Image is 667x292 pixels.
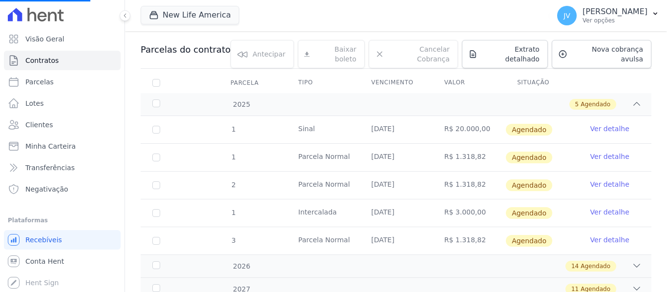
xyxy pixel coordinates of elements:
p: Ver opções [583,17,647,24]
a: Minha Carteira [4,136,121,156]
a: Parcelas [4,72,121,92]
a: Visão Geral [4,29,121,49]
a: Ver detalhe [590,207,629,217]
span: Recebíveis [25,235,62,245]
td: Sinal [287,116,359,143]
span: 1 [230,153,236,161]
td: Parcela Normal [287,144,359,171]
span: 5 [575,100,579,109]
th: Valor [433,73,505,93]
button: New Life America [141,6,239,24]
span: Minha Carteira [25,141,76,151]
span: Contratos [25,56,59,65]
input: default [152,209,160,217]
span: Agendado [581,262,610,271]
th: Tipo [287,73,359,93]
div: Parcela [219,73,271,93]
span: 14 [571,262,579,271]
td: [DATE] [359,227,432,254]
a: Ver detalhe [590,124,629,134]
span: Negativação [25,184,68,194]
span: 1 [230,125,236,133]
td: Parcela Normal [287,227,359,254]
td: [DATE] [359,144,432,171]
span: 2 [230,181,236,189]
p: [PERSON_NAME] [583,7,647,17]
td: [DATE] [359,172,432,199]
a: Ver detalhe [590,179,629,189]
th: Vencimento [359,73,432,93]
span: Agendado [581,100,610,109]
td: R$ 3.000,00 [433,199,505,227]
a: Negativação [4,179,121,199]
td: [DATE] [359,199,432,227]
span: Parcelas [25,77,54,87]
span: Agendado [506,179,552,191]
span: Extrato detalhado [481,44,540,64]
td: Parcela Normal [287,172,359,199]
span: Conta Hent [25,256,64,266]
span: Agendado [506,152,552,163]
th: Situação [505,73,578,93]
td: R$ 1.318,82 [433,172,505,199]
span: Agendado [506,207,552,219]
button: JV [PERSON_NAME] Ver opções [549,2,667,29]
span: Clientes [25,120,53,130]
a: Ver detalhe [590,235,629,245]
span: 1 [230,209,236,216]
input: default [152,126,160,134]
td: Intercalada [287,199,359,227]
span: Nova cobrança avulsa [571,44,643,64]
div: Plataformas [8,214,117,226]
a: Nova cobrança avulsa [552,40,651,68]
span: 3 [230,236,236,244]
span: Transferências [25,163,75,173]
input: default [152,237,160,245]
span: Lotes [25,98,44,108]
a: Transferências [4,158,121,177]
h3: Parcelas do contrato [141,44,230,56]
td: R$ 1.318,82 [433,144,505,171]
td: R$ 20.000,00 [433,116,505,143]
a: Ver detalhe [590,152,629,161]
input: default [152,154,160,161]
a: Clientes [4,115,121,135]
span: Agendado [506,235,552,247]
span: Agendado [506,124,552,136]
a: Contratos [4,51,121,70]
input: default [152,181,160,189]
td: [DATE] [359,116,432,143]
span: Visão Geral [25,34,64,44]
a: Conta Hent [4,252,121,271]
span: JV [563,12,570,19]
a: Extrato detalhado [462,40,548,68]
a: Recebíveis [4,230,121,250]
a: Lotes [4,94,121,113]
td: R$ 1.318,82 [433,227,505,254]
